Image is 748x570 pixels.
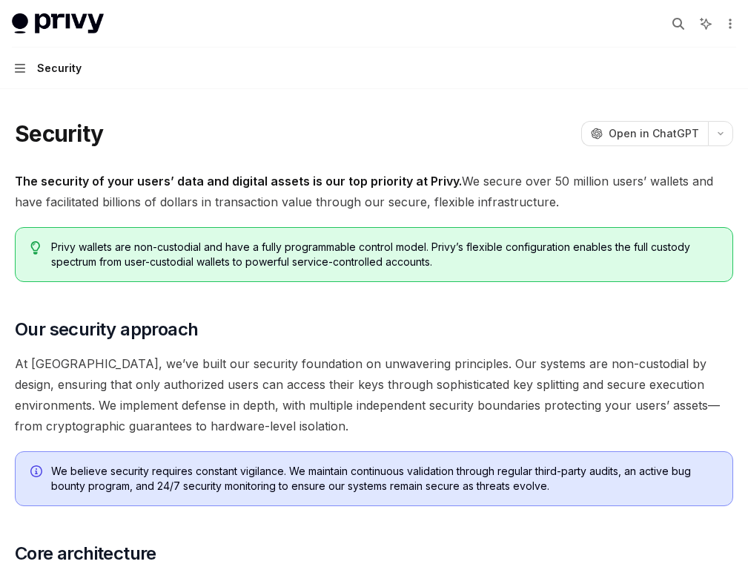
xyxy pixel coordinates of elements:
[721,13,736,34] button: More actions
[15,318,198,341] span: Our security approach
[15,542,156,566] span: Core architecture
[581,121,708,146] button: Open in ChatGPT
[37,59,82,77] div: Security
[15,120,103,147] h1: Security
[15,174,462,189] strong: The security of your users’ data and digital assets is our top priority at Privy.
[30,465,45,480] svg: Info
[609,126,699,141] span: Open in ChatGPT
[51,464,718,494] span: We believe security requires constant vigilance. We maintain continuous validation through regula...
[30,241,41,255] svg: Tip
[15,353,733,436] span: At [GEOGRAPHIC_DATA], we’ve built our security foundation on unwavering principles. Our systems a...
[15,171,733,212] span: We secure over 50 million users’ wallets and have facilitated billions of dollars in transaction ...
[51,240,718,269] span: Privy wallets are non-custodial and have a fully programmable control model. Privy’s flexible con...
[12,13,104,34] img: light logo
